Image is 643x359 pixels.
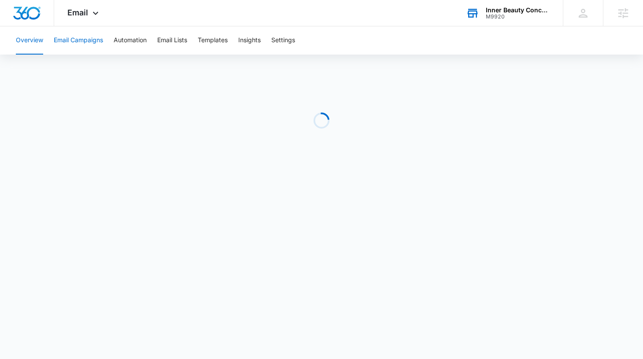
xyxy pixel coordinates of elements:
[157,26,187,55] button: Email Lists
[271,26,295,55] button: Settings
[486,14,550,20] div: account id
[114,26,147,55] button: Automation
[16,26,43,55] button: Overview
[67,8,88,17] span: Email
[238,26,261,55] button: Insights
[198,26,228,55] button: Templates
[54,26,103,55] button: Email Campaigns
[486,7,550,14] div: account name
